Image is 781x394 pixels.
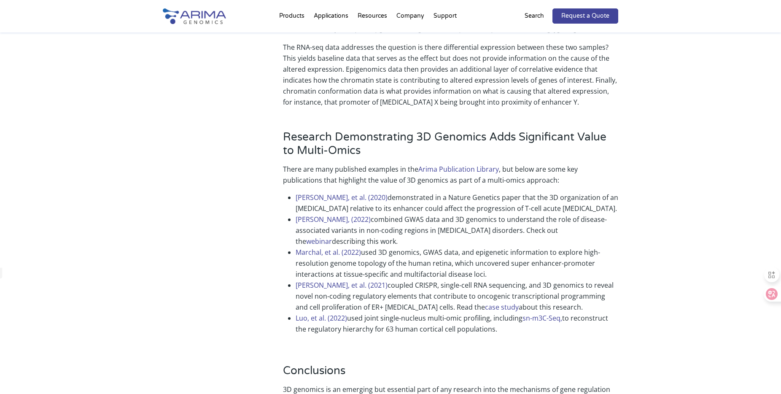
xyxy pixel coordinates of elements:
a: webinar [306,237,332,246]
li: used 3D genomics, GWAS data, and epigenetic information to explore high-resolution genome topolog... [296,247,618,280]
h3: Research Demonstrating 3D Genomics Adds Significant Value to Multi-Omics [283,130,618,164]
p: Search [525,11,544,22]
li: used joint single-nucleus multi-omic profiling, including to reconstruct the regulatory hierarchy... [296,313,618,335]
h3: Conclusions [283,364,618,384]
a: [PERSON_NAME], et al. (2021) [296,281,388,290]
p: There are many published examples in the , but below are some key publications that highlight the... [283,164,618,186]
a: [PERSON_NAME], et al. (2020) [296,193,388,202]
a: Arima Publication Library [418,165,499,174]
a: [PERSON_NAME], (2022) [296,215,371,224]
p: The RNA-seq data addresses the question is there differential expression between these two sample... [283,42,618,108]
li: demonstrated in a Nature Genetics paper that the 3D organization of an [MEDICAL_DATA] relative to... [296,192,618,214]
a: case study [485,302,519,312]
a: Request a Quote [552,8,618,24]
a: sn-m3C-Seq, [522,313,562,323]
a: Marchal, et al. (2022) [296,248,361,257]
img: Arima-Genomics-logo [163,8,226,24]
li: combined GWAS data and 3D genomics to understand the role of disease-associated variants in non-c... [296,214,618,247]
a: Luo, et al. (2022) [296,313,347,323]
li: coupled CRISPR, single-cell RNA sequencing, and 3D genomics to reveal novel non-coding regulatory... [296,280,618,313]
